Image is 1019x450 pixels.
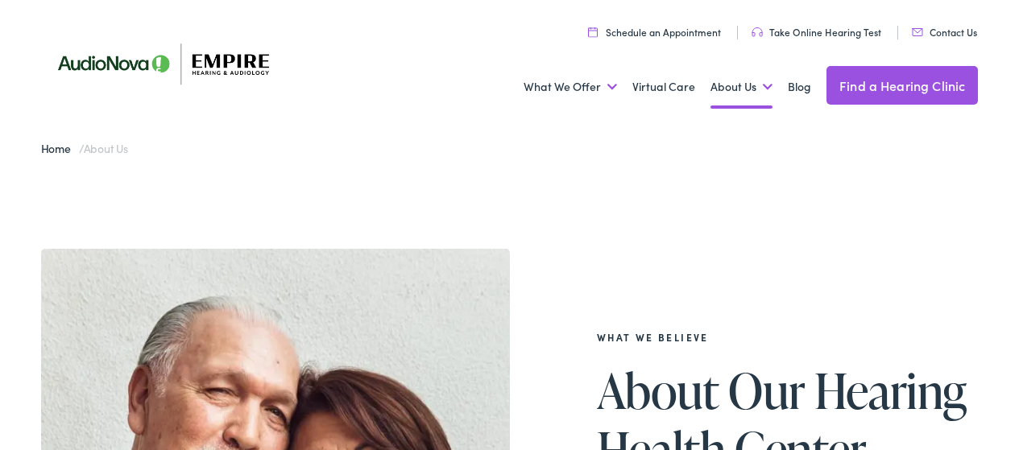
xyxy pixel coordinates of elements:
[588,27,598,37] img: utility icon
[788,57,811,117] a: Blog
[597,332,979,343] h2: What We Believe
[41,140,79,156] a: Home
[41,140,128,156] span: /
[597,364,719,417] span: About
[912,25,977,39] a: Contact Us
[710,57,773,117] a: About Us
[588,25,721,39] a: Schedule an Appointment
[752,25,881,39] a: Take Online Hearing Test
[826,66,978,105] a: Find a Hearing Clinic
[524,57,617,117] a: What We Offer
[814,364,967,417] span: Hearing
[912,28,923,36] img: utility icon
[632,57,695,117] a: Virtual Care
[728,364,805,417] span: Our
[752,27,763,37] img: utility icon
[84,140,128,156] span: About Us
